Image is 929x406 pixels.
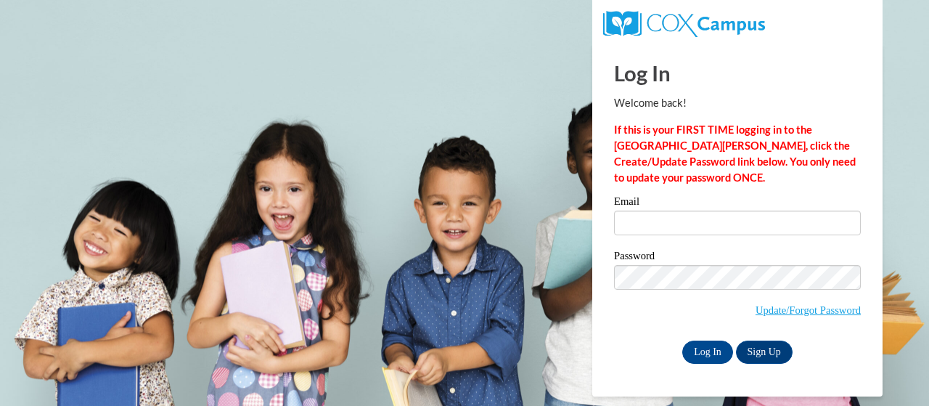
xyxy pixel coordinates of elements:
[603,17,765,29] a: COX Campus
[614,251,861,265] label: Password
[736,341,793,364] a: Sign Up
[614,196,861,211] label: Email
[603,11,765,37] img: COX Campus
[682,341,733,364] input: Log In
[614,123,856,184] strong: If this is your FIRST TIME logging in to the [GEOGRAPHIC_DATA][PERSON_NAME], click the Create/Upd...
[614,95,861,111] p: Welcome back!
[756,304,861,316] a: Update/Forgot Password
[614,58,861,88] h1: Log In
